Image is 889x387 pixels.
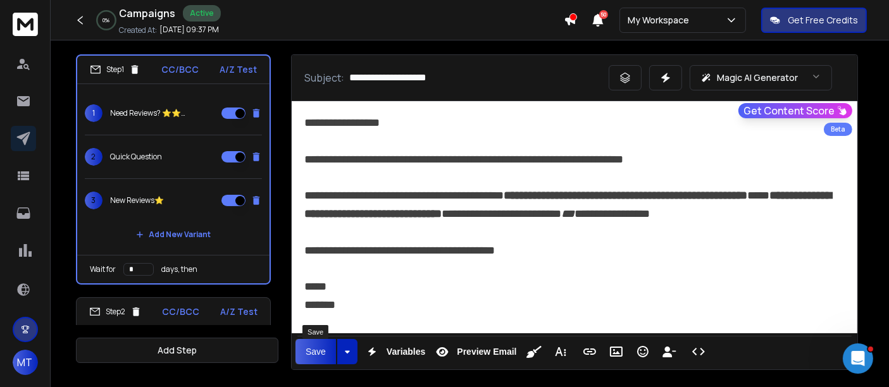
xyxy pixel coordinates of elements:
[360,339,428,364] button: Variables
[119,6,175,21] h1: Campaigns
[159,25,219,35] p: [DATE] 09:37 PM
[304,70,344,85] p: Subject:
[690,65,832,90] button: Magic AI Generator
[110,195,164,206] p: New Reviews⭐
[761,8,867,33] button: Get Free Credits
[161,63,199,76] p: CC/BCC
[687,339,711,364] button: Code View
[454,347,519,357] span: Preview Email
[220,63,257,76] p: A/Z Test
[604,339,628,364] button: Insert Image (Ctrl+P)
[549,339,573,364] button: More Text
[717,71,798,84] p: Magic AI Generator
[85,148,103,166] span: 2
[13,350,38,375] button: MT
[522,339,546,364] button: Clean HTML
[163,305,200,318] p: CC/BCC
[788,14,858,27] p: Get Free Credits
[430,339,519,364] button: Preview Email
[85,104,103,122] span: 1
[183,5,221,21] div: Active
[631,339,655,364] button: Emoticons
[220,305,258,318] p: A/Z Test
[89,306,142,317] div: Step 2
[90,64,140,75] div: Step 1
[628,14,694,27] p: My Workspace
[578,339,602,364] button: Insert Link (Ctrl+K)
[599,10,608,19] span: 50
[110,108,191,118] p: Need Reviews? ⭐⭐⭐⭐⭐
[295,339,336,364] button: Save
[384,347,428,357] span: Variables
[110,152,162,162] p: Quick Question
[90,264,116,274] p: Wait for
[738,103,852,118] button: Get Content Score
[657,339,681,364] button: Insert Unsubscribe Link
[103,16,110,24] p: 0 %
[85,192,103,209] span: 3
[302,325,328,339] div: Save
[119,25,157,35] p: Created At:
[824,123,852,136] div: Beta
[843,343,873,374] iframe: Intercom live chat
[161,264,197,274] p: days, then
[76,54,271,285] li: Step1CC/BCCA/Z Test1Need Reviews? ⭐⭐⭐⭐⭐2Quick Question3New Reviews⭐Add New VariantWait fordays, then
[76,338,278,363] button: Add Step
[126,222,221,247] button: Add New Variant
